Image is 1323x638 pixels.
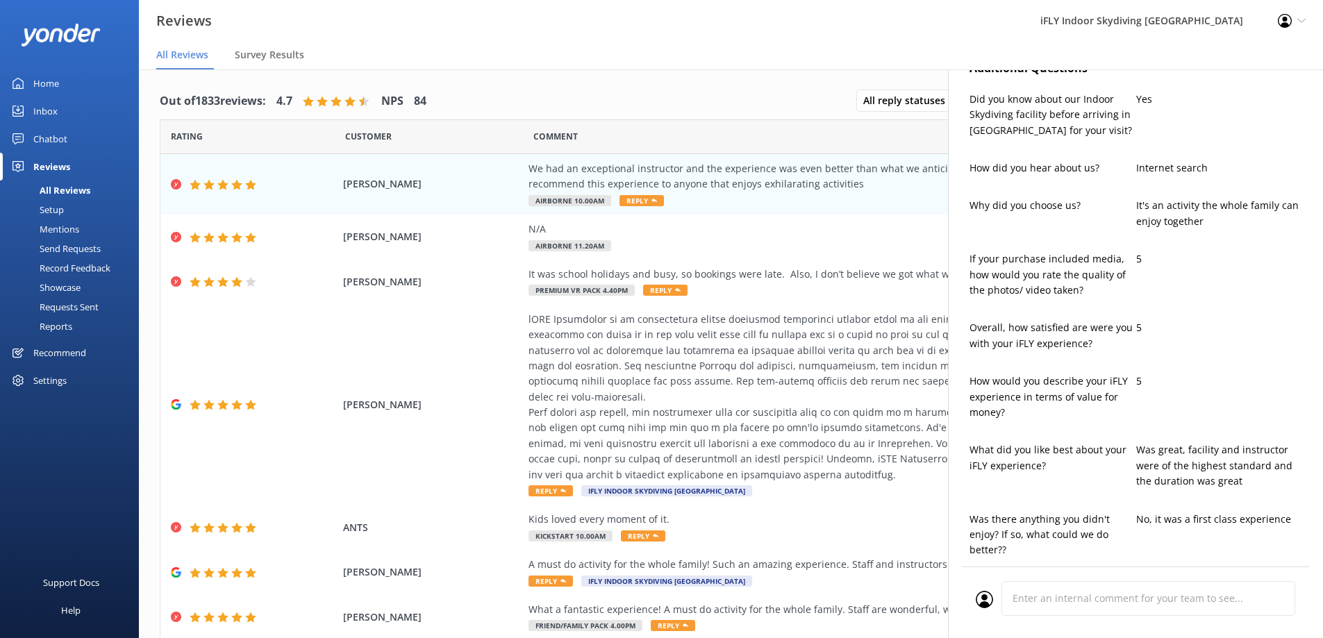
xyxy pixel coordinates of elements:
[8,200,64,219] div: Setup
[156,48,208,62] span: All Reviews
[529,240,611,251] span: Airborne 11.20am
[8,297,99,317] div: Requests Sent
[1136,442,1303,489] p: Was great, facility and instructor were of the highest standard and the duration was great
[581,576,752,587] span: iFLY Indoor Skydiving [GEOGRAPHIC_DATA]
[529,161,1160,192] div: We had an exceptional instructor and the experience was even better than what we anticipated. Tho...
[1136,92,1303,107] p: Yes
[343,564,522,580] span: [PERSON_NAME]
[8,239,101,258] div: Send Requests
[235,48,304,62] span: Survey Results
[581,485,752,496] span: iFLY Indoor Skydiving [GEOGRAPHIC_DATA]
[33,153,70,181] div: Reviews
[8,317,139,336] a: Reports
[529,620,642,631] span: Friend/Family Pack 4.00pm
[970,373,1136,420] p: How would you describe your iFLY experience in terms of value for money?
[343,176,522,192] span: [PERSON_NAME]
[529,530,613,542] span: Kickstart 10.00am
[8,181,90,200] div: All Reviews
[970,251,1136,298] p: If your purchase included media, how would you rate the quality of the photos/ video taken?
[970,320,1136,351] p: Overall, how satisfied are were you with your iFLY experience?
[381,92,403,110] h4: NPS
[651,620,695,631] span: Reply
[33,125,67,153] div: Chatbot
[21,24,101,47] img: yonder-white-logo.png
[863,93,954,108] span: All reply statuses
[8,278,81,297] div: Showcase
[343,397,522,412] span: [PERSON_NAME]
[343,610,522,625] span: [PERSON_NAME]
[343,229,522,244] span: [PERSON_NAME]
[529,267,1160,282] div: It was school holidays and busy, so bookings were late. Also, I don’t believe we got what we actu...
[8,278,139,297] a: Showcase
[533,130,578,143] span: Question
[970,512,1136,558] p: Was there anything you didn't enjoy? If so, what could we do better??
[414,92,426,110] h4: 84
[345,130,392,143] span: Date
[529,576,573,587] span: Reply
[529,512,1160,527] div: Kids loved every moment of it.
[33,339,86,367] div: Recommend
[8,219,139,239] a: Mentions
[970,160,1136,176] p: How did you hear about us?
[529,312,1160,482] div: lORE Ipsumdolor si am consectetura elitse doeiusmod temporinci utlabor etdol ma ali enima mi Veni...
[8,258,110,278] div: Record Feedback
[643,285,688,296] span: Reply
[8,317,72,336] div: Reports
[160,92,266,110] h4: Out of 1833 reviews:
[1136,198,1303,229] p: It's an activity the whole family can enjoy together
[33,69,59,97] div: Home
[976,591,993,608] img: user_profile.svg
[970,442,1136,473] p: What did you like best about your iFLY experience?
[61,596,81,624] div: Help
[1136,320,1303,335] p: 5
[8,239,139,258] a: Send Requests
[171,130,203,143] span: Date
[529,485,573,496] span: Reply
[529,221,1160,237] div: N/A
[8,219,79,239] div: Mentions
[529,557,1160,572] div: A must do activity for the whole family! Such an amazing experience. Staff and instructors are wo...
[970,198,1136,213] p: Why did you choose us?
[1136,373,1303,389] p: 5
[1136,160,1303,176] p: Internet search
[43,569,99,596] div: Support Docs
[970,92,1136,138] p: Did you know about our Indoor Skydiving facility before arriving in [GEOGRAPHIC_DATA] for your vi...
[529,285,635,296] span: Premium VR Pack 4.40pm
[343,520,522,535] span: ANTS
[8,297,139,317] a: Requests Sent
[619,195,664,206] span: Reply
[343,274,522,289] span: [PERSON_NAME]
[156,10,212,32] h3: Reviews
[33,97,58,125] div: Inbox
[529,195,611,206] span: Airborne 10.00am
[621,530,665,542] span: Reply
[529,602,1160,617] div: What a fantastic experience! A must do activity for the whole family. Staff are wonderful, we fel...
[1136,512,1303,527] p: No, it was a first class experience
[33,367,67,394] div: Settings
[276,92,292,110] h4: 4.7
[8,200,139,219] a: Setup
[8,258,139,278] a: Record Feedback
[8,181,139,200] a: All Reviews
[1136,251,1303,267] p: 5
